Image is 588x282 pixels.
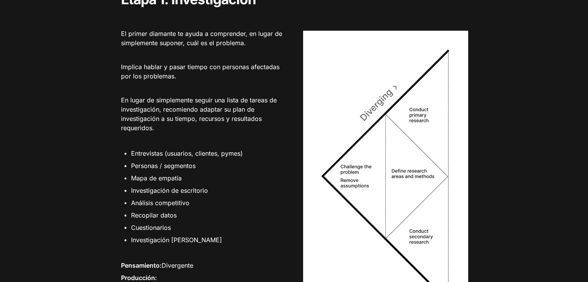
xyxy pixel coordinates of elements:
font: En lugar de simplemente seguir una lista de tareas de investigación, recomiendo adaptar su plan d... [121,96,279,132]
font: Producción: [121,274,157,282]
font: Implica hablar y pasar tiempo con personas afectadas por los problemas. [121,63,281,80]
font: Análisis competitivo [131,199,189,207]
font: Mapa de empatía [131,174,182,182]
font: Investigación [PERSON_NAME] [131,236,222,244]
font: Pensamiento: [121,262,162,269]
font: El primer diamante te ayuda a comprender, en lugar de simplemente suponer, cuál es el problema. [121,30,284,47]
font: Entrevistas (usuarios, clientes, pymes) [131,149,243,157]
font: Investigación de escritorio [131,187,208,194]
font: Recopilar datos [131,211,177,219]
font: Cuestionarios [131,224,171,231]
font: Divergente [162,262,193,269]
font: Personas / segmentos [131,162,196,170]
